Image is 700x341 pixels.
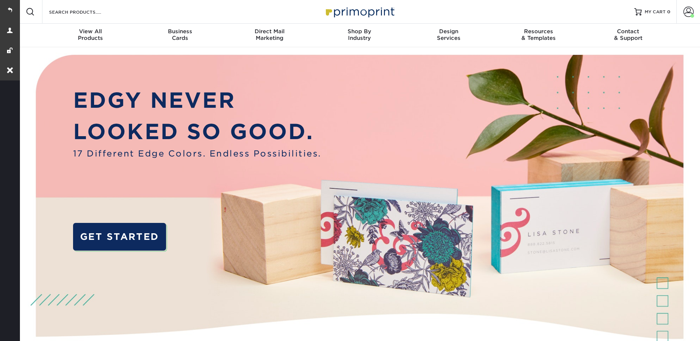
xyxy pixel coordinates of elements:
[73,223,166,251] a: GET STARTED
[404,28,494,35] span: Design
[404,28,494,41] div: Services
[494,24,583,47] a: Resources& Templates
[225,28,314,41] div: Marketing
[583,24,673,47] a: Contact& Support
[404,24,494,47] a: DesignServices
[314,28,404,41] div: Industry
[135,28,225,41] div: Cards
[494,28,583,35] span: Resources
[135,24,225,47] a: BusinessCards
[494,28,583,41] div: & Templates
[314,24,404,47] a: Shop ByIndustry
[583,28,673,41] div: & Support
[135,28,225,35] span: Business
[645,9,666,15] span: MY CART
[46,28,135,41] div: Products
[323,4,396,20] img: Primoprint
[73,85,321,116] p: EDGY NEVER
[73,147,321,160] span: 17 Different Edge Colors. Endless Possibilities.
[314,28,404,35] span: Shop By
[583,28,673,35] span: Contact
[225,24,314,47] a: Direct MailMarketing
[667,9,670,14] span: 0
[48,7,120,16] input: SEARCH PRODUCTS.....
[46,28,135,35] span: View All
[46,24,135,47] a: View AllProducts
[225,28,314,35] span: Direct Mail
[73,116,321,147] p: LOOKED SO GOOD.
